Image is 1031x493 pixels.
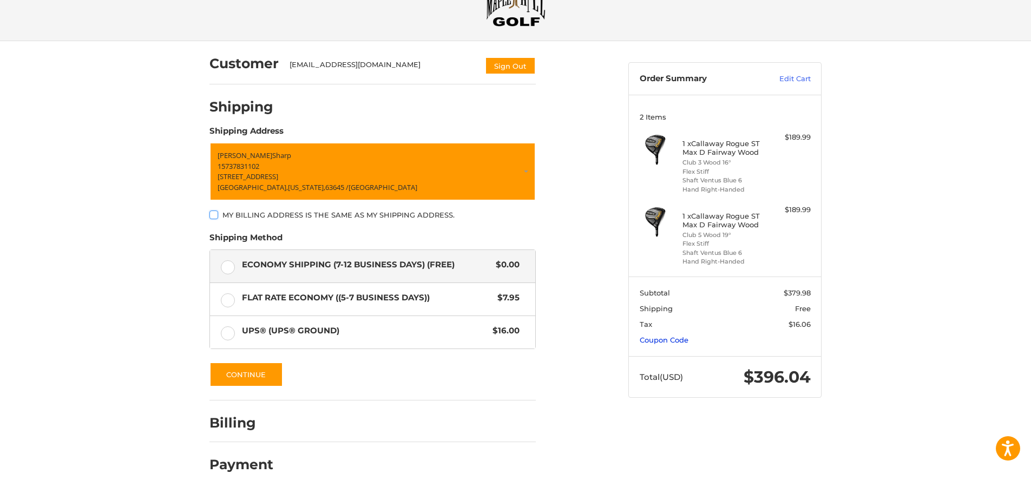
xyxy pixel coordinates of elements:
[492,292,520,304] span: $7.95
[288,182,325,192] span: [US_STATE],
[744,367,811,387] span: $396.04
[682,176,765,185] li: Shaft Ventus Blue 6
[209,456,273,473] h2: Payment
[789,320,811,328] span: $16.06
[272,150,291,160] span: Sharp
[290,60,475,75] div: [EMAIL_ADDRESS][DOMAIN_NAME]
[490,259,520,271] span: $0.00
[640,288,670,297] span: Subtotal
[682,257,765,266] li: Hand Right-Handed
[487,325,520,337] span: $16.00
[682,167,765,176] li: Flex Stiff
[768,205,811,215] div: $189.99
[682,139,765,157] h4: 1 x Callaway Rogue ST Max D Fairway Wood
[209,55,279,72] h2: Customer
[640,336,688,344] a: Coupon Code
[209,142,536,201] a: Enter or select a different address
[756,74,811,84] a: Edit Cart
[242,325,488,337] span: UPS® (UPS® Ground)
[682,212,765,229] h4: 1 x Callaway Rogue ST Max D Fairway Wood
[218,150,272,160] span: [PERSON_NAME]
[209,211,536,219] label: My billing address is the same as my shipping address.
[640,113,811,121] h3: 2 Items
[682,185,765,194] li: Hand Right-Handed
[242,292,492,304] span: Flat Rate Economy ((5-7 Business Days))
[325,182,349,192] span: 63645 /
[218,182,288,192] span: [GEOGRAPHIC_DATA],
[485,57,536,75] button: Sign Out
[209,98,273,115] h2: Shipping
[209,125,284,142] legend: Shipping Address
[218,161,259,171] span: 15737831102
[640,74,756,84] h3: Order Summary
[209,362,283,387] button: Continue
[640,320,652,328] span: Tax
[209,415,273,431] h2: Billing
[784,288,811,297] span: $379.98
[682,158,765,167] li: Club 3 Wood 16°
[640,304,673,313] span: Shipping
[682,239,765,248] li: Flex Stiff
[242,259,491,271] span: Economy Shipping (7-12 Business Days) (Free)
[640,372,683,382] span: Total (USD)
[682,231,765,240] li: Club 5 Wood 19°
[218,172,278,181] span: [STREET_ADDRESS]
[682,248,765,258] li: Shaft Ventus Blue 6
[349,182,417,192] span: [GEOGRAPHIC_DATA]
[209,232,283,249] legend: Shipping Method
[795,304,811,313] span: Free
[768,132,811,143] div: $189.99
